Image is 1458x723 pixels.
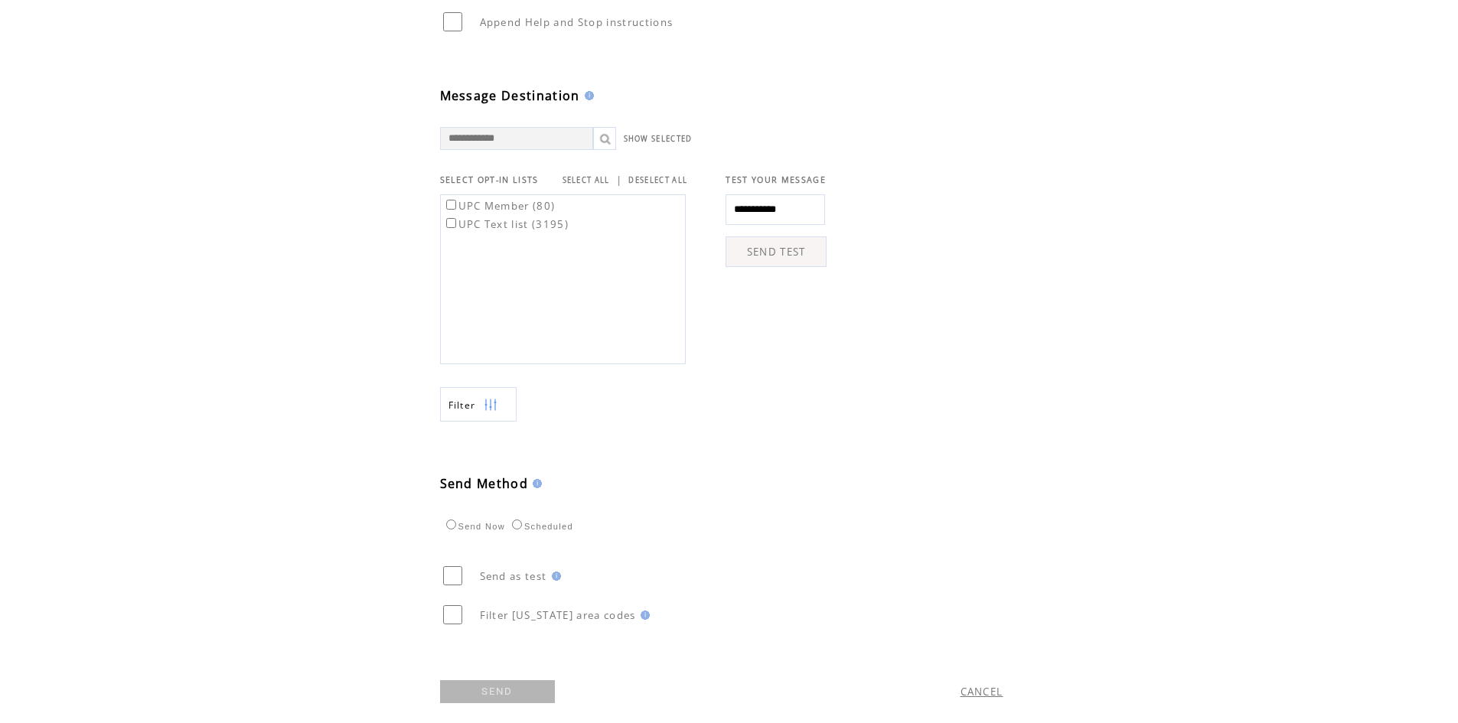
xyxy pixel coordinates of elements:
label: Scheduled [508,522,573,531]
img: help.gif [528,479,542,488]
label: UPC Member (80) [443,199,556,213]
span: Filter [US_STATE] area codes [480,608,636,622]
span: Message Destination [440,87,580,104]
input: Scheduled [512,519,522,529]
input: UPC Text list (3195) [446,218,456,228]
img: help.gif [580,91,594,100]
img: help.gif [636,611,650,620]
label: Send Now [442,522,505,531]
span: SELECT OPT-IN LISTS [440,174,539,185]
a: SEND TEST [726,236,827,267]
img: filters.png [484,388,497,422]
input: Send Now [446,519,456,529]
a: CANCEL [961,685,1003,699]
label: UPC Text list (3195) [443,217,569,231]
span: | [616,173,622,187]
span: Send Method [440,475,529,492]
span: TEST YOUR MESSAGE [726,174,826,185]
a: Filter [440,387,517,422]
span: Show filters [448,399,476,412]
span: Send as test [480,569,547,583]
img: help.gif [547,572,561,581]
a: SHOW SELECTED [624,134,693,144]
a: SELECT ALL [563,175,610,185]
input: UPC Member (80) [446,200,456,210]
a: SEND [440,680,555,703]
a: DESELECT ALL [628,175,687,185]
span: Append Help and Stop instructions [480,15,674,29]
